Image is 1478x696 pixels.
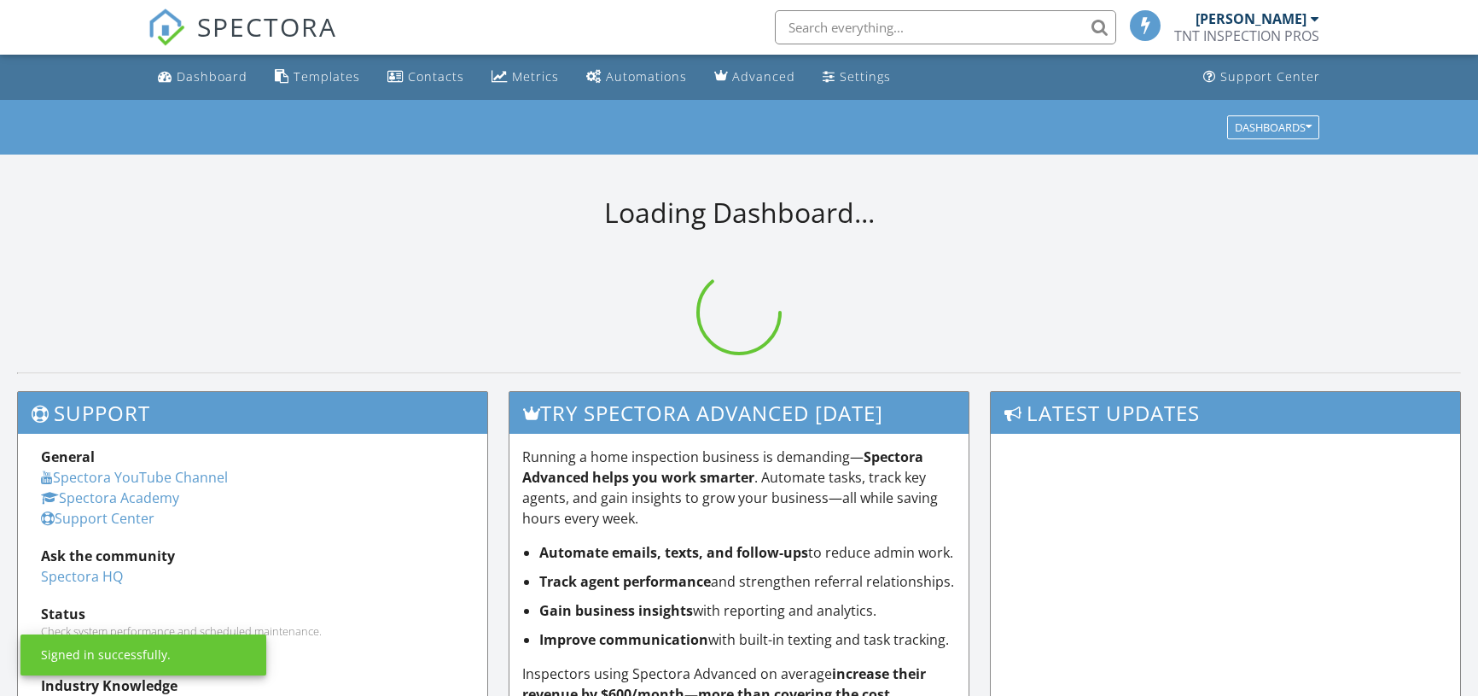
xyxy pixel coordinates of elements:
[41,646,171,664] div: Signed in successfully.
[268,61,367,93] a: Templates
[41,546,464,566] div: Ask the community
[18,392,487,434] h3: Support
[41,468,228,487] a: Spectora YouTube Channel
[1196,10,1306,27] div: [PERSON_NAME]
[840,68,891,85] div: Settings
[1235,121,1312,133] div: Dashboards
[41,447,95,466] strong: General
[732,68,795,85] div: Advanced
[539,543,808,562] strong: Automate emails, texts, and follow-ups
[539,571,956,592] li: and strengthen referral relationships.
[509,392,969,434] h3: Try spectora advanced [DATE]
[707,61,802,93] a: Advanced
[151,61,254,93] a: Dashboard
[148,9,185,46] img: The Best Home Inspection Software - Spectora
[539,600,956,621] li: with reporting and analytics.
[41,604,464,624] div: Status
[41,509,154,528] a: Support Center
[512,68,559,85] div: Metrics
[381,61,471,93] a: Contacts
[1174,27,1319,44] div: TNT INSPECTION PROS
[539,630,708,649] strong: Improve communication
[522,447,923,487] strong: Spectora Advanced helps you work smarter
[539,629,956,650] li: with built-in texting and task tracking.
[41,676,464,696] div: Industry Knowledge
[41,488,179,507] a: Spectora Academy
[1220,68,1320,85] div: Support Center
[1227,115,1319,139] button: Dashboards
[148,23,337,59] a: SPECTORA
[579,61,694,93] a: Automations (Basic)
[197,9,337,44] span: SPECTORA
[775,10,1116,44] input: Search everything...
[177,68,247,85] div: Dashboard
[522,447,956,529] p: Running a home inspection business is demanding— . Automate tasks, track key agents, and gain ins...
[485,61,566,93] a: Metrics
[539,542,956,563] li: to reduce admin work.
[539,601,693,620] strong: Gain business insights
[408,68,464,85] div: Contacts
[1196,61,1327,93] a: Support Center
[606,68,687,85] div: Automations
[991,392,1460,434] h3: Latest Updates
[294,68,360,85] div: Templates
[816,61,898,93] a: Settings
[41,567,123,586] a: Spectora HQ
[539,572,711,591] strong: Track agent performance
[41,624,464,638] div: Check system performance and scheduled maintenance.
